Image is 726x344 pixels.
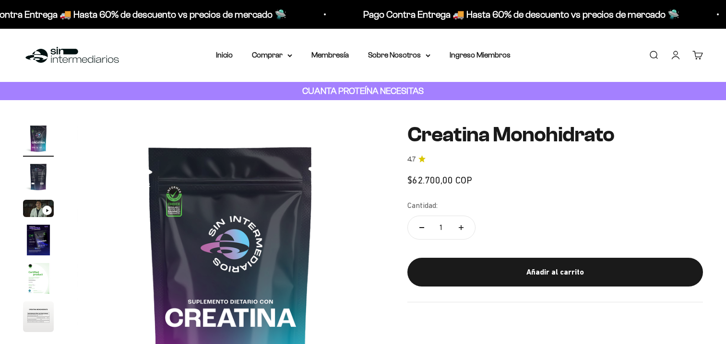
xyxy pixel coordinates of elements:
[23,301,54,335] button: Ir al artículo 6
[216,51,233,59] a: Inicio
[23,263,54,297] button: Ir al artículo 5
[23,123,54,154] img: Creatina Monohidrato
[23,200,54,220] button: Ir al artículo 3
[23,123,54,157] button: Ir al artículo 1
[23,161,54,192] img: Creatina Monohidrato
[407,258,703,287] button: Añadir al carrito
[450,51,511,59] a: Ingreso Miembros
[368,49,430,61] summary: Sobre Nosotros
[23,301,54,332] img: Creatina Monohidrato
[302,86,424,96] strong: CUANTA PROTEÍNA NECESITAS
[427,266,684,278] div: Añadir al carrito
[23,225,54,258] button: Ir al artículo 4
[407,154,703,165] a: 4.74.7 de 5.0 estrellas
[362,7,678,22] p: Pago Contra Entrega 🚚 Hasta 60% de descuento vs precios de mercado 🛸
[311,51,349,59] a: Membresía
[23,161,54,195] button: Ir al artículo 2
[407,172,472,188] sale-price: $62.700,00 COP
[23,225,54,255] img: Creatina Monohidrato
[407,154,416,165] span: 4.7
[23,263,54,294] img: Creatina Monohidrato
[407,199,438,212] label: Cantidad:
[407,123,703,146] h1: Creatina Monohidrato
[252,49,292,61] summary: Comprar
[447,216,475,239] button: Aumentar cantidad
[408,216,436,239] button: Reducir cantidad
